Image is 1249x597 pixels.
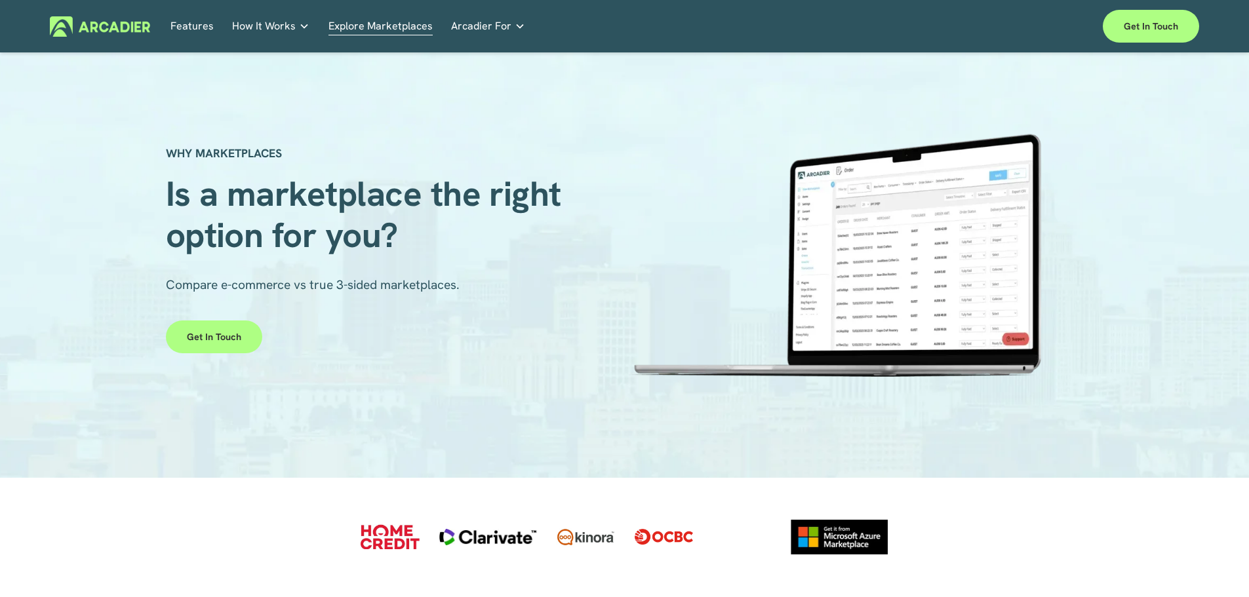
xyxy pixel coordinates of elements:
[170,16,214,37] a: Features
[166,277,460,293] span: Compare e-commerce vs true 3-sided marketplaces.
[166,320,262,353] a: Get in touch
[166,145,282,161] strong: WHY MARKETPLACES
[166,171,570,257] span: Is a marketplace the right option for you?
[451,16,525,37] a: folder dropdown
[50,16,150,37] img: Arcadier
[232,17,296,35] span: How It Works
[232,16,309,37] a: folder dropdown
[451,17,511,35] span: Arcadier For
[1103,10,1199,43] a: Get in touch
[328,16,433,37] a: Explore Marketplaces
